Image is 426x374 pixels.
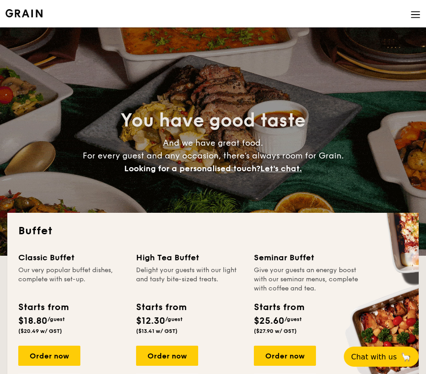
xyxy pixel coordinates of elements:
[136,300,186,314] div: Starts from
[83,138,344,174] span: And we have great food. For every guest and any occasion, there’s always room for Grain.
[5,9,42,17] a: Logotype
[254,328,297,334] span: ($27.90 w/ GST)
[18,300,68,314] div: Starts from
[351,353,397,361] span: Chat with us
[18,266,125,293] div: Our very popular buffet dishes, complete with set-up.
[18,328,62,334] span: ($20.49 w/ GST)
[124,163,260,174] span: Looking for a personalised touch?
[254,300,304,314] div: Starts from
[18,251,125,264] div: Classic Buffet
[18,346,80,366] div: Order now
[410,10,421,20] img: icon-hamburger-menu.db5d7e83.svg
[400,352,411,362] span: 🦙
[121,110,305,132] span: You have good taste
[254,251,361,264] div: Seminar Buffet
[136,328,178,334] span: ($13.41 w/ GST)
[47,316,65,322] span: /guest
[344,347,419,367] button: Chat with us🦙
[284,316,302,322] span: /guest
[254,316,284,327] span: $25.60
[260,163,302,174] span: Let's chat.
[5,9,42,17] img: Grain
[136,251,243,264] div: High Tea Buffet
[254,346,316,366] div: Order now
[136,316,165,327] span: $12.30
[165,316,183,322] span: /guest
[254,266,361,293] div: Give your guests an energy boost with our seminar menus, complete with coffee and tea.
[136,346,198,366] div: Order now
[18,316,47,327] span: $18.80
[136,266,243,293] div: Delight your guests with our light and tasty bite-sized treats.
[18,224,408,238] h2: Buffet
